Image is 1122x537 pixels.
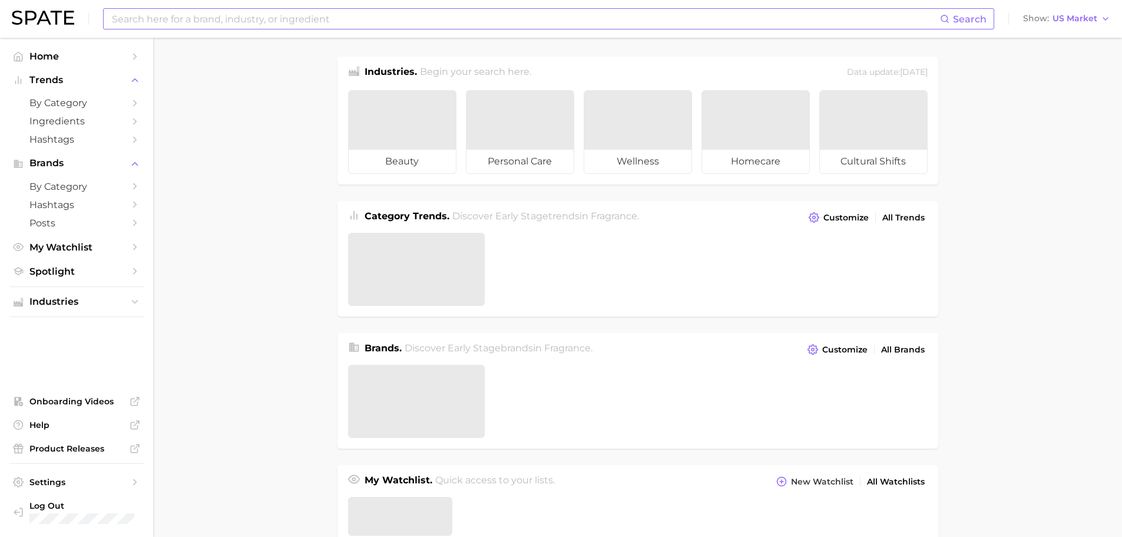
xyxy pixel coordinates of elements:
span: cultural shifts [820,150,927,173]
a: All Brands [878,342,928,358]
button: Industries [9,293,144,311]
a: cultural shifts [819,90,928,174]
span: Search [953,14,987,25]
span: All Watchlists [867,477,925,487]
span: New Watchlist [791,477,853,487]
span: Ingredients [29,116,124,127]
button: Customize [806,209,871,226]
h2: Quick access to your lists. [435,473,555,490]
span: Category Trends . [365,210,449,222]
a: Spotlight [9,262,144,281]
h2: Begin your search here. [420,65,531,81]
a: beauty [348,90,456,174]
span: US Market [1053,15,1097,22]
span: Onboarding Videos [29,396,124,407]
span: Show [1023,15,1049,22]
input: Search here for a brand, industry, or ingredient [111,9,940,29]
a: Onboarding Videos [9,393,144,410]
span: My Watchlist [29,242,124,253]
button: Customize [805,341,870,358]
span: All Trends [882,213,925,223]
span: Hashtags [29,134,124,145]
a: personal care [466,90,574,174]
span: Settings [29,477,124,487]
span: Hashtags [29,199,124,210]
a: Ingredients [9,112,144,130]
span: Help [29,420,124,430]
span: fragrance [591,210,637,222]
span: Discover Early Stage brands in . [405,342,593,354]
span: Spotlight [29,266,124,277]
a: Posts [9,214,144,232]
span: Customize [823,213,869,223]
a: Log out. Currently logged in with e-mail laura.epstein@givaudan.com. [9,497,144,528]
span: Product Releases [29,443,124,454]
h1: Industries. [365,65,417,81]
a: All Trends [879,210,928,226]
span: Discover Early Stage trends in . [452,210,639,222]
a: Help [9,416,144,434]
span: homecare [702,150,809,173]
a: by Category [9,177,144,196]
span: Industries [29,296,124,307]
span: All Brands [881,345,925,355]
div: Data update: [DATE] [847,65,928,81]
a: Home [9,47,144,65]
span: fragrance [544,342,591,354]
span: personal care [466,150,574,173]
a: Product Releases [9,440,144,457]
span: Log Out [29,500,150,511]
h1: My Watchlist. [365,473,432,490]
span: by Category [29,97,124,108]
a: by Category [9,94,144,112]
span: wellness [584,150,691,173]
span: Posts [29,218,124,229]
span: Brands [29,158,124,169]
span: Home [29,51,124,62]
a: My Watchlist [9,238,144,256]
span: Customize [822,345,868,355]
a: homecare [701,90,810,174]
img: SPATE [12,11,74,25]
a: Settings [9,473,144,491]
button: Brands [9,154,144,172]
span: beauty [349,150,456,173]
a: Hashtags [9,196,144,214]
button: ShowUS Market [1020,11,1113,27]
button: New Watchlist [773,473,856,490]
span: Brands . [365,342,402,354]
a: Hashtags [9,130,144,149]
span: Trends [29,75,124,85]
span: by Category [29,181,124,192]
a: All Watchlists [864,474,928,490]
button: Trends [9,71,144,89]
a: wellness [584,90,692,174]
